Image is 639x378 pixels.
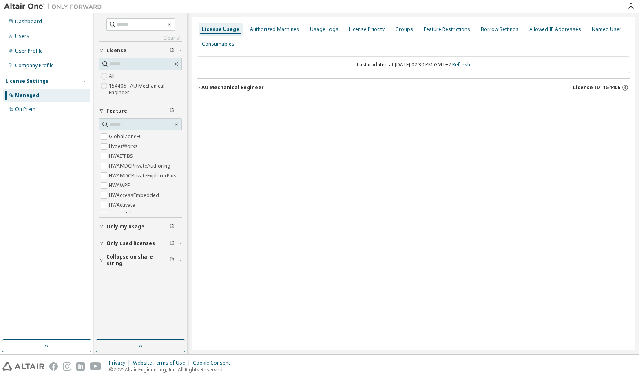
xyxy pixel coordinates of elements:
[109,366,235,373] p: © 2025 Altair Engineering, Inc. All Rights Reserved.
[202,26,239,33] div: License Usage
[49,362,58,371] img: facebook.svg
[109,171,178,181] label: HWAMDCPrivateExplorerPlus
[109,161,172,171] label: HWAMDCPrivateAuthoring
[202,41,234,47] div: Consumables
[170,240,175,247] span: Clear filter
[106,240,155,247] span: Only used licenses
[592,26,621,33] div: Named User
[99,102,182,120] button: Feature
[15,18,42,25] div: Dashboard
[310,26,338,33] div: Usage Logs
[2,362,44,371] img: altair_logo.svg
[424,26,470,33] div: Feature Restrictions
[106,47,126,54] span: License
[133,360,193,366] div: Website Terms of Use
[109,151,135,161] label: HWAIFPBS
[170,223,175,230] span: Clear filter
[76,362,85,371] img: linkedin.svg
[15,106,35,113] div: On Prem
[106,108,127,114] span: Feature
[5,78,49,84] div: License Settings
[197,79,630,97] button: AU Mechanical EngineerLicense ID: 154406
[109,132,144,141] label: GlobalZoneEU
[250,26,299,33] div: Authorized Machines
[109,81,182,97] label: 154406 - AU Mechanical Engineer
[109,210,135,220] label: HWAcufwh
[109,200,137,210] label: HWActivate
[15,92,39,99] div: Managed
[99,35,182,41] a: Clear all
[99,42,182,60] button: License
[529,26,581,33] div: Allowed IP Addresses
[109,181,131,190] label: HWAWPF
[106,223,144,230] span: Only my usage
[201,84,264,91] div: AU Mechanical Engineer
[170,47,175,54] span: Clear filter
[349,26,385,33] div: License Priority
[395,26,413,33] div: Groups
[452,61,470,68] a: Refresh
[15,48,43,54] div: User Profile
[170,257,175,263] span: Clear filter
[197,56,630,73] div: Last updated at: [DATE] 02:30 PM GMT+2
[15,62,54,69] div: Company Profile
[573,84,620,91] span: License ID: 154406
[99,218,182,236] button: Only my usage
[193,360,235,366] div: Cookie Consent
[109,190,161,200] label: HWAccessEmbedded
[106,254,170,267] span: Collapse on share string
[99,251,182,269] button: Collapse on share string
[99,234,182,252] button: Only used licenses
[90,362,102,371] img: youtube.svg
[481,26,519,33] div: Borrow Settings
[15,33,29,40] div: Users
[109,141,139,151] label: HyperWorks
[63,362,71,371] img: instagram.svg
[109,71,116,81] label: All
[109,360,133,366] div: Privacy
[170,108,175,114] span: Clear filter
[4,2,106,11] img: Altair One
